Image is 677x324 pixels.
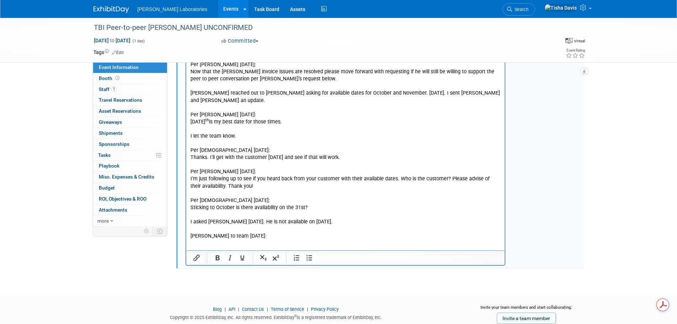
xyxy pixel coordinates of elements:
[497,313,556,324] a: Invite a team member
[18,153,315,160] li: What is the topic of the talk? TBI
[18,167,315,181] li: Is there is prep work needed? Deck prep? Phone call prior to the event? How long? 30 minute conte...
[99,119,122,125] span: Giveaways
[512,37,586,48] div: Event Format
[305,307,310,312] span: |
[565,37,585,44] div: Event Format
[140,227,153,236] td: Personalize Event Tab Strip
[503,3,535,16] a: Search
[99,207,127,213] span: Attachments
[93,117,167,128] a: Giveaways
[271,307,304,312] a: Terms of Service
[93,106,167,117] a: Asset Reservations
[152,227,167,236] td: Toggle Event Tabs
[223,307,227,312] span: |
[99,141,129,147] span: Sponsorships
[574,38,585,44] div: Virtual
[18,117,315,131] li: What is the event start and end times? And please state the time zone. Per Christian’s email – [D...
[98,152,111,158] span: Tasks
[99,108,141,114] span: Asset Reservations
[18,131,315,145] li: What is the purpose of the event? Why is this talk needed? Please give some details for HCP to co...
[93,183,167,193] a: Budget
[99,97,142,103] span: Travel Reservations
[99,196,146,202] span: ROI, Objectives & ROO
[99,174,154,180] span: Misc. Expenses & Credits
[242,307,264,312] a: Contact Us
[4,3,315,74] p: Per [DEMOGRAPHIC_DATA][PERSON_NAME][MEDICAL_DATA] [DATE]: Hi. I have been working on placing TBI/...
[93,205,167,216] a: Attachments
[99,130,123,136] span: Shipments
[265,307,270,312] span: |
[93,139,167,150] a: Sponsorships
[99,163,119,169] span: Playbook
[18,160,315,167] li: Who is the audience? ED Providers (and possibly other key stakeholders/Lab)
[213,307,222,312] a: Blog
[18,181,315,188] li: Will there be any additional events (i.e.: another meeting afterward)? Not at this time
[229,307,235,312] a: API
[138,6,208,12] span: [PERSON_NAME] Laboratories
[291,253,303,263] button: Numbered list
[270,253,282,263] button: Superscript
[190,253,203,263] button: Insert/edit link
[18,110,315,117] li: What is the event date? ASAP based on schedule availability
[257,253,269,263] button: Subscript
[18,96,315,103] li: In-person, Virtual or Hybrid: Virtual
[99,86,117,92] span: Staff
[93,37,131,44] span: [DATE] [DATE]
[93,161,167,171] a: Playbook
[93,73,167,84] a: Booth
[18,74,315,89] li: Requester’s Name, Region, E-mail and number: [PERSON_NAME][MEDICAL_DATA] – [GEOGRAPHIC_DATA] - – ...
[93,84,167,95] a: Staff1
[303,253,315,263] button: Bullet list
[99,185,115,191] span: Budget
[211,253,224,263] button: Bold
[93,6,129,13] img: ExhibitDay
[93,62,167,73] a: Event Information
[93,194,167,205] a: ROI, Objectives & ROO
[236,253,248,263] button: Underline
[111,86,117,92] span: 1
[97,218,109,224] span: more
[544,4,577,12] img: Tisha Davis
[114,75,121,81] span: Booth not reserved yet
[53,146,95,152] b: : [PERSON_NAME]
[294,314,297,318] sup: ®
[18,75,303,88] a: [EMAIL_ADDRESS][MEDICAL_DATA][PERSON_NAME][DOMAIN_NAME]
[469,304,584,315] div: Invite your team members and start collaborating:
[512,7,528,12] span: Search
[236,307,241,312] span: |
[99,64,139,70] span: Event Information
[93,150,167,161] a: Tasks
[112,50,124,55] a: Edit
[566,49,585,52] div: Event Rating
[93,95,167,106] a: Travel Reservations
[18,146,315,153] li: HCP requested
[93,216,167,227] a: more
[109,38,115,43] span: to
[224,253,236,263] button: Italic
[219,37,261,45] button: Committed
[132,39,145,43] span: (1 day)
[311,307,339,312] a: Privacy Policy
[18,89,315,96] li: Name of Event: Peer Discussion
[91,21,544,34] div: TBI Peer-to-peer [PERSON_NAME] UNCONFIRMED
[565,38,573,44] img: Format-Virtual.png
[93,128,167,139] a: Shipments
[18,103,315,110] li: Event location: Teams/Remote
[93,313,459,321] div: Copyright © 2025 ExhibitDay, Inc. All rights reserved. ExhibitDay is a registered trademark of Ex...
[99,75,121,81] span: Booth
[93,49,124,56] td: Tags
[93,172,167,182] a: Misc. Expenses & Credits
